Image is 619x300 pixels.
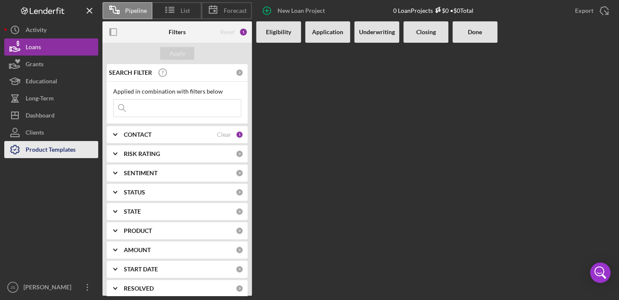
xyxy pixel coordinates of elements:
div: Activity [26,21,47,41]
div: 0 [236,208,243,215]
button: New Loan Project [256,2,333,19]
button: Long-Term [4,90,98,107]
button: Educational [4,73,98,90]
div: 0 [236,188,243,196]
b: Filters [169,29,186,35]
div: New Loan Project [277,2,325,19]
button: Product Templates [4,141,98,158]
b: Application [312,29,343,35]
b: START DATE [124,266,158,273]
div: [PERSON_NAME] [21,279,77,298]
button: Grants [4,56,98,73]
button: Export [566,2,615,19]
b: SENTIMENT [124,170,158,176]
div: Clients [26,124,44,143]
b: RISK RATING [124,150,160,157]
b: AMOUNT [124,247,151,253]
div: 1 [236,131,243,138]
span: List [181,7,190,14]
div: 0 [236,169,243,177]
div: Applied in combination with filters below [113,88,241,95]
div: 0 [236,285,243,292]
div: 1 [239,28,248,36]
b: STATE [124,208,141,215]
b: Closing [416,29,436,35]
div: 0 Loan Projects • $0 Total [393,7,473,14]
div: Open Intercom Messenger [590,262,610,283]
div: Clear [217,131,231,138]
div: $0 [433,7,449,14]
text: JS [10,285,15,290]
div: Grants [26,56,44,75]
b: Underwriting [359,29,395,35]
div: Dashboard [26,107,55,126]
button: Clients [4,124,98,141]
span: Forecast [224,7,247,14]
div: Apply [169,47,185,60]
b: RESOLVED [124,285,154,292]
b: SEARCH FILTER [109,69,152,76]
div: 0 [236,246,243,254]
button: Activity [4,21,98,38]
b: Done [468,29,482,35]
div: Product Templates [26,141,76,160]
div: 0 [236,227,243,235]
span: Pipeline [125,7,147,14]
button: JS[PERSON_NAME] [4,279,98,296]
div: 0 [236,150,243,158]
div: Export [575,2,593,19]
div: 0 [236,69,243,76]
b: CONTACT [124,131,152,138]
div: 0 [236,265,243,273]
div: Reset [220,29,235,35]
b: PRODUCT [124,227,152,234]
b: STATUS [124,189,145,196]
button: Apply [160,47,194,60]
button: Loans [4,38,98,56]
b: Eligibility [266,29,291,35]
div: Long-Term [26,90,54,109]
div: Loans [26,38,41,58]
button: Dashboard [4,107,98,124]
div: Educational [26,73,57,92]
